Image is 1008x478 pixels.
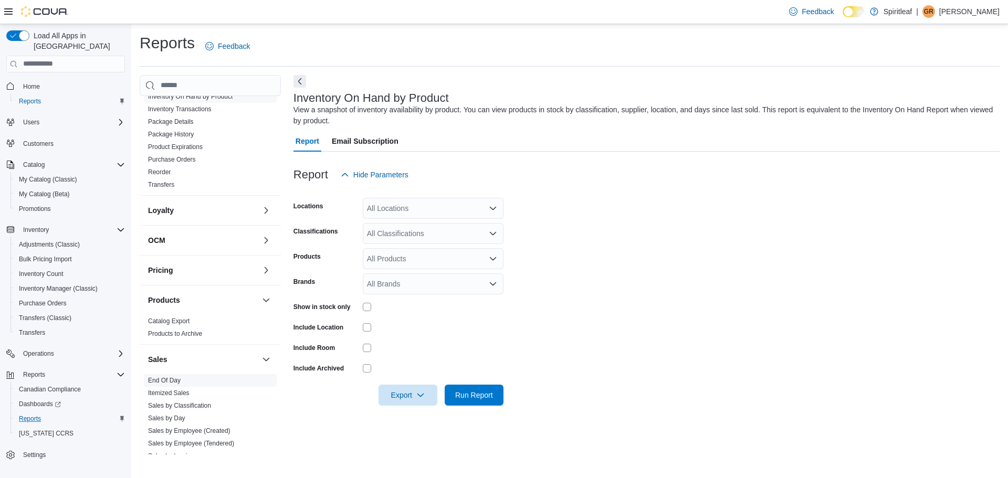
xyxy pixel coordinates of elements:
label: Classifications [293,227,338,236]
button: Pricing [260,264,272,277]
label: Include Room [293,344,335,352]
a: Reports [15,412,45,425]
span: Bulk Pricing Import [19,255,72,263]
a: Inventory On Hand by Product [148,93,233,100]
button: Transfers [10,325,129,340]
span: Home [19,80,125,93]
button: Catalog [19,158,49,171]
button: Open list of options [489,204,497,213]
button: My Catalog (Classic) [10,172,129,187]
span: My Catalog (Beta) [19,190,70,198]
span: Bulk Pricing Import [15,253,125,265]
button: Hide Parameters [337,164,413,185]
button: Sales [148,354,258,365]
span: Inventory Manager (Classic) [19,284,98,293]
button: Export [379,385,437,406]
button: Open list of options [489,229,497,238]
label: Include Archived [293,364,344,373]
span: Inventory [19,224,125,236]
a: Products to Archive [148,330,202,337]
span: Export [385,385,431,406]
span: Package History [148,130,194,139]
label: Locations [293,202,323,210]
span: Dashboards [19,400,61,408]
span: Canadian Compliance [19,385,81,394]
a: Purchase Orders [15,297,71,310]
span: Operations [23,349,54,358]
span: Reports [15,412,125,425]
h3: Products [148,295,180,305]
a: Purchase Orders [148,156,196,163]
button: My Catalog (Beta) [10,187,129,201]
a: Bulk Pricing Import [15,253,76,265]
span: Feedback [802,6,834,17]
span: Report [296,131,319,152]
span: Transfers [148,180,174,189]
a: Package Details [148,118,194,125]
p: Spiritleaf [884,5,912,18]
a: Feedback [201,36,254,57]
p: | [916,5,918,18]
span: Settings [23,451,46,459]
a: Inventory Manager (Classic) [15,282,102,295]
span: Catalog Export [148,317,190,325]
span: Inventory Count [19,270,64,278]
span: Settings [19,448,125,461]
span: Reports [15,95,125,108]
span: My Catalog (Classic) [19,175,77,184]
span: Users [19,116,125,129]
span: Products to Archive [148,330,202,338]
button: Reports [2,367,129,382]
button: Reports [10,411,129,426]
button: Catalog [2,157,129,172]
button: Reports [19,368,49,381]
span: Hide Parameters [353,169,408,180]
p: [PERSON_NAME] [939,5,1000,18]
div: View a snapshot of inventory availability by product. You can view products in stock by classific... [293,104,994,126]
a: Settings [19,449,50,461]
span: Users [23,118,39,126]
button: Loyalty [260,204,272,217]
span: Inventory Manager (Classic) [15,282,125,295]
span: Washington CCRS [15,427,125,440]
input: Dark Mode [843,6,865,17]
button: Inventory Manager (Classic) [10,281,129,296]
label: Include Location [293,323,343,332]
a: [US_STATE] CCRS [15,427,78,440]
span: Transfers (Classic) [19,314,71,322]
button: Inventory Count [10,267,129,281]
img: Cova [21,6,68,17]
span: Run Report [455,390,493,400]
a: Product Expirations [148,143,203,151]
h3: Loyalty [148,205,174,216]
a: Package History [148,131,194,138]
div: Products [140,315,281,344]
span: Catalog [23,161,45,169]
button: Bulk Pricing Import [10,252,129,267]
button: Inventory [19,224,53,236]
span: Inventory Count [15,268,125,280]
span: GR [924,5,933,18]
a: Sales by Classification [148,402,211,409]
a: Home [19,80,44,93]
button: Users [2,115,129,130]
button: Adjustments (Classic) [10,237,129,252]
span: Inventory [23,226,49,234]
a: Catalog Export [148,317,190,325]
span: Adjustments (Classic) [15,238,125,251]
button: Home [2,79,129,94]
a: Canadian Compliance [15,383,85,396]
span: Customers [19,137,125,150]
span: Sales by Employee (Tendered) [148,439,234,448]
span: Sales by Employee (Created) [148,427,230,435]
a: Transfers [148,181,174,188]
button: Transfers (Classic) [10,311,129,325]
a: End Of Day [148,377,181,384]
span: Sales by Classification [148,401,211,410]
button: Loyalty [148,205,258,216]
a: Inventory Count [15,268,68,280]
span: End Of Day [148,376,181,385]
button: Operations [19,347,58,360]
span: Promotions [19,205,51,213]
span: Email Subscription [332,131,398,152]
